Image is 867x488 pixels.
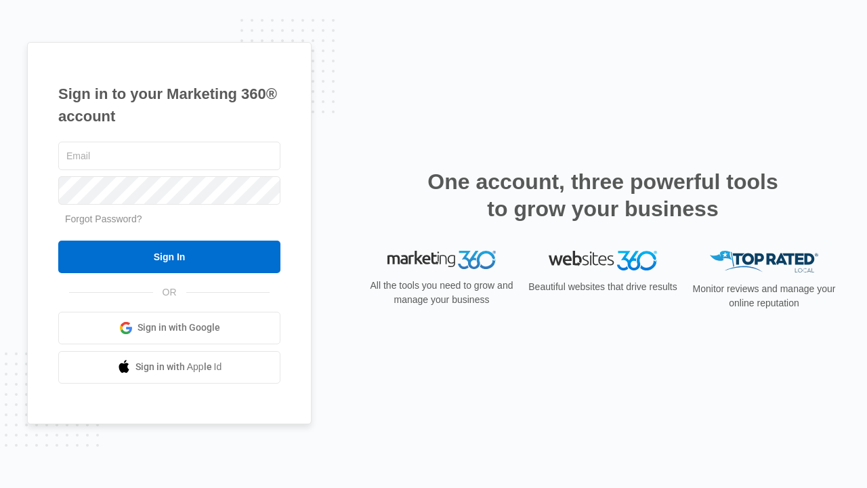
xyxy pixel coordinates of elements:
[58,351,280,384] a: Sign in with Apple Id
[58,312,280,344] a: Sign in with Google
[135,360,222,374] span: Sign in with Apple Id
[58,241,280,273] input: Sign In
[58,142,280,170] input: Email
[138,321,220,335] span: Sign in with Google
[423,168,782,222] h2: One account, three powerful tools to grow your business
[688,282,840,310] p: Monitor reviews and manage your online reputation
[549,251,657,270] img: Websites 360
[387,251,496,270] img: Marketing 360
[366,279,517,307] p: All the tools you need to grow and manage your business
[527,280,679,294] p: Beautiful websites that drive results
[153,285,186,300] span: OR
[65,213,142,224] a: Forgot Password?
[710,251,818,273] img: Top Rated Local
[58,83,280,127] h1: Sign in to your Marketing 360® account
